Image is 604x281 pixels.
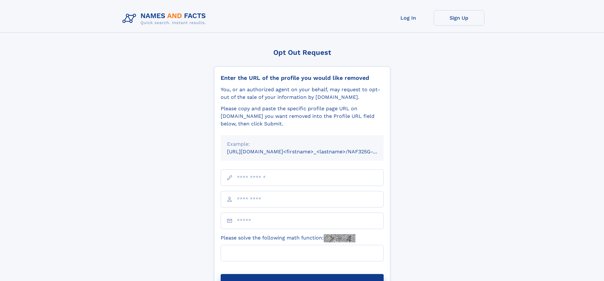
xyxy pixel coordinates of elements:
[434,10,484,26] a: Sign Up
[227,140,377,148] div: Example:
[221,105,384,128] div: Please copy and paste the specific profile page URL on [DOMAIN_NAME] you want removed into the Pr...
[214,48,390,56] div: Opt Out Request
[221,74,384,81] div: Enter the URL of the profile you would like removed
[120,10,211,27] img: Logo Names and Facts
[383,10,434,26] a: Log In
[227,149,396,155] small: [URL][DOMAIN_NAME]<firstname>_<lastname>/NAF325G-xxxxxxxx
[221,86,384,101] div: You, or an authorized agent on your behalf, may request to opt-out of the sale of your informatio...
[221,234,355,242] label: Please solve the following math function:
